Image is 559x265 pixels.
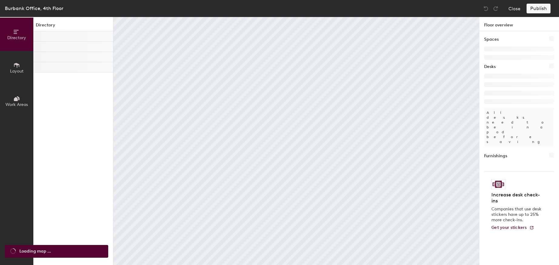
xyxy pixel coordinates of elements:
img: Undo [483,5,489,12]
h1: Floor overview [479,17,559,31]
span: Get your stickers [491,225,527,230]
canvas: Map [113,17,479,265]
h1: Directory [33,22,113,31]
h1: Desks [484,63,496,70]
p: Companies that use desk stickers have up to 25% more check-ins. [491,206,543,223]
div: Burbank Office, 4th Floor [5,5,63,12]
a: Get your stickers [491,225,534,230]
span: Directory [7,35,26,40]
img: Redo [493,5,499,12]
span: Work Areas [5,102,28,107]
button: Close [508,4,521,13]
span: Layout [10,69,24,74]
h1: Spaces [484,36,499,43]
img: Sticker logo [491,179,505,189]
p: All desks need to be in a pod before saving [484,108,554,147]
h4: Increase desk check-ins [491,192,543,204]
span: Loading map ... [19,248,51,255]
h1: Furnishings [484,153,507,159]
